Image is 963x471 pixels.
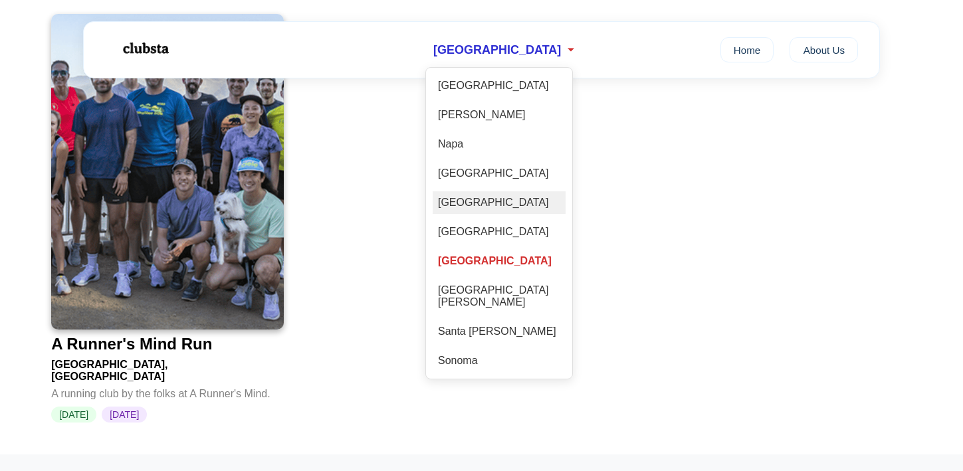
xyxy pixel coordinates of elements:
span: [DATE] [51,407,96,423]
div: [GEOGRAPHIC_DATA] [433,74,566,97]
div: Sonoma [433,349,566,372]
div: [GEOGRAPHIC_DATA] [433,191,566,214]
div: A Runner's Mind Run [51,335,212,353]
div: Santa [PERSON_NAME] [433,320,566,343]
div: [GEOGRAPHIC_DATA] [433,250,566,272]
div: [GEOGRAPHIC_DATA][PERSON_NAME] [433,279,566,314]
a: Home [720,37,774,62]
div: [GEOGRAPHIC_DATA] [433,162,566,185]
div: A running club by the folks at A Runner's Mind. [51,383,284,400]
a: About Us [790,37,858,62]
img: Logo [105,32,185,65]
div: [GEOGRAPHIC_DATA], [GEOGRAPHIC_DATA] [51,353,284,383]
div: [PERSON_NAME] [433,104,566,126]
div: [GEOGRAPHIC_DATA] [433,221,566,243]
div: Napa [433,133,566,155]
span: [DATE] [102,407,147,423]
img: A Runner's Mind Run [51,14,284,330]
span: [GEOGRAPHIC_DATA] [433,43,561,57]
a: A Runner's Mind RunA Runner's Mind Run[GEOGRAPHIC_DATA], [GEOGRAPHIC_DATA]A running club by the f... [51,14,284,423]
